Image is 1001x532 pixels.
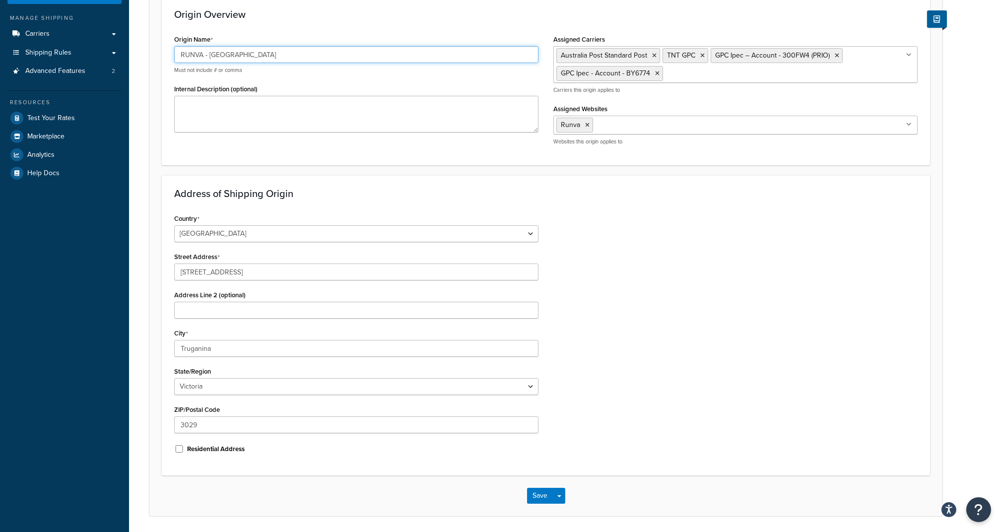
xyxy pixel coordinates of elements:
[527,488,554,504] button: Save
[7,44,122,62] a: Shipping Rules
[25,49,71,57] span: Shipping Rules
[112,67,115,75] span: 2
[553,86,918,94] p: Carriers this origin applies to
[174,188,918,199] h3: Address of Shipping Origin
[561,68,650,78] span: GPC Ipec - Account - BY6774
[174,291,246,299] label: Address Line 2 (optional)
[174,215,200,223] label: Country
[7,98,122,107] div: Resources
[27,133,65,141] span: Marketplace
[667,50,695,61] span: TNT GPC
[7,25,122,43] a: Carriers
[174,406,220,413] label: ZIP/Postal Code
[553,36,605,43] label: Assigned Carriers
[7,146,122,164] a: Analytics
[25,67,85,75] span: Advanced Features
[27,169,60,178] span: Help Docs
[7,62,122,80] a: Advanced Features2
[7,14,122,22] div: Manage Shipping
[966,497,991,522] button: Open Resource Center
[174,368,211,375] label: State/Region
[927,10,947,28] button: Show Help Docs
[174,85,258,93] label: Internal Description (optional)
[553,105,607,113] label: Assigned Websites
[27,114,75,123] span: Test Your Rates
[7,128,122,145] a: Marketplace
[174,9,918,20] h3: Origin Overview
[187,445,245,454] label: Residential Address
[7,109,122,127] a: Test Your Rates
[561,50,647,61] span: Australia Post Standard Post
[174,36,213,44] label: Origin Name
[25,30,50,38] span: Carriers
[174,330,188,337] label: City
[174,253,220,261] label: Street Address
[553,138,918,145] p: Websites this origin applies to
[561,120,580,130] span: Runva
[27,151,55,159] span: Analytics
[715,50,830,61] span: GPC Ipec – Account - 300FW4 (PRIO)
[7,164,122,182] a: Help Docs
[174,66,538,74] p: Must not include # or comma
[7,62,122,80] li: Advanced Features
